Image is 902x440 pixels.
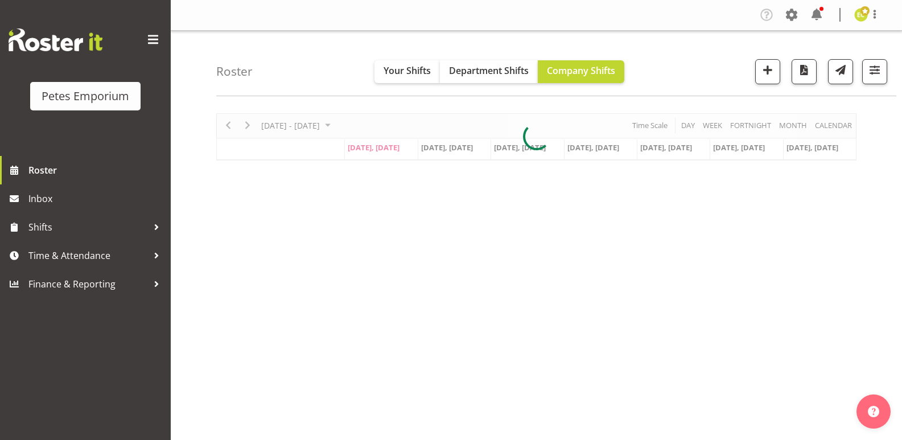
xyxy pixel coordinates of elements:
span: Department Shifts [449,64,529,77]
span: Time & Attendance [28,247,148,264]
span: Finance & Reporting [28,275,148,293]
button: Company Shifts [538,60,624,83]
img: Rosterit website logo [9,28,102,51]
img: help-xxl-2.png [868,406,879,417]
button: Send a list of all shifts for the selected filtered period to all rostered employees. [828,59,853,84]
button: Department Shifts [440,60,538,83]
span: Shifts [28,219,148,236]
span: Roster [28,162,165,179]
span: Inbox [28,190,165,207]
h4: Roster [216,65,253,78]
button: Your Shifts [374,60,440,83]
span: Your Shifts [384,64,431,77]
img: emma-croft7499.jpg [854,8,868,22]
button: Add a new shift [755,59,780,84]
button: Filter Shifts [862,59,887,84]
div: Petes Emporium [42,88,129,105]
button: Download a PDF of the roster according to the set date range. [792,59,817,84]
span: Company Shifts [547,64,615,77]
